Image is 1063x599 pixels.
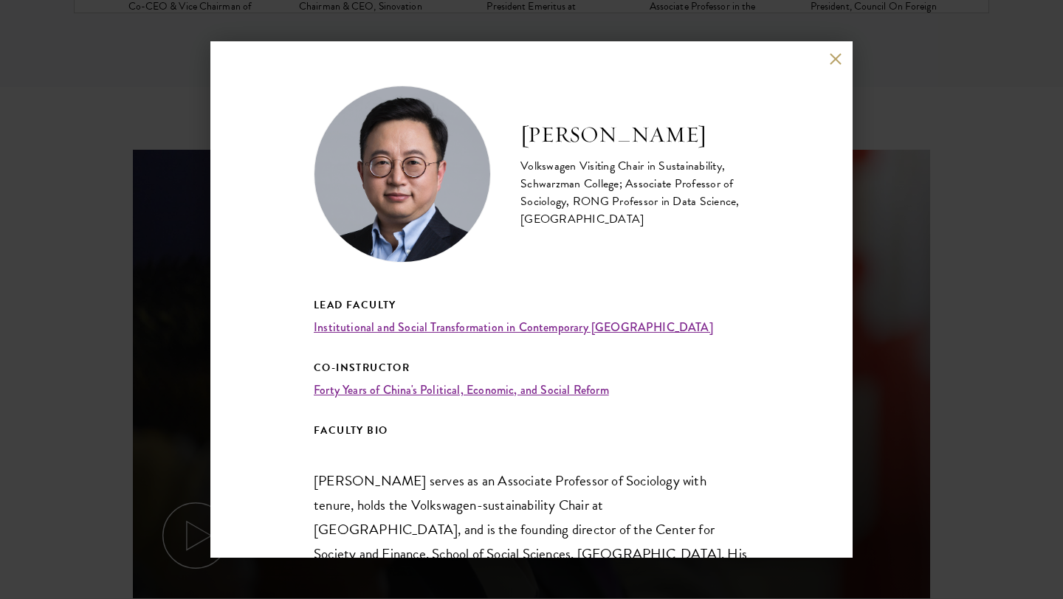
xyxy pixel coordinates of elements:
[314,86,491,263] img: Zheng Lu
[314,296,749,314] h5: Lead Faculty
[314,381,609,398] a: Forty Years of China's Political, Economic, and Social Reform
[314,421,749,440] h5: FACULTY BIO
[520,157,749,228] div: Volkswagen Visiting Chair in Sustainability, Schwarzman College; Associate Professor of Sociology...
[520,120,749,150] h2: [PERSON_NAME]
[314,319,713,336] a: Institutional and Social Transformation in Contemporary [GEOGRAPHIC_DATA]
[314,359,749,377] h5: Co-Instructor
